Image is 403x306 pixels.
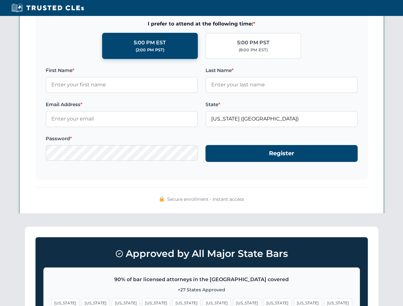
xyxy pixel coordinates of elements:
[159,196,164,201] img: 🔒
[205,145,358,162] button: Register
[51,275,352,284] p: 90% of bar licensed attorneys in the [GEOGRAPHIC_DATA] covered
[136,47,164,53] div: (2:00 PM PST)
[46,135,198,142] label: Password
[46,20,358,28] span: I prefer to attend at the following time:
[46,77,198,93] input: Enter your first name
[205,67,358,74] label: Last Name
[205,101,358,108] label: State
[51,286,352,293] p: +27 States Approved
[205,77,358,93] input: Enter your last name
[237,39,270,47] div: 5:00 PM PST
[205,111,358,127] input: Florida (FL)
[46,111,198,127] input: Enter your email
[46,67,198,74] label: First Name
[239,47,268,53] div: (8:00 PM EST)
[43,245,360,262] h3: Approved by All Major State Bars
[46,101,198,108] label: Email Address
[134,39,166,47] div: 5:00 PM EST
[167,196,244,203] span: Secure enrollment • Instant access
[10,3,86,13] img: Trusted CLEs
